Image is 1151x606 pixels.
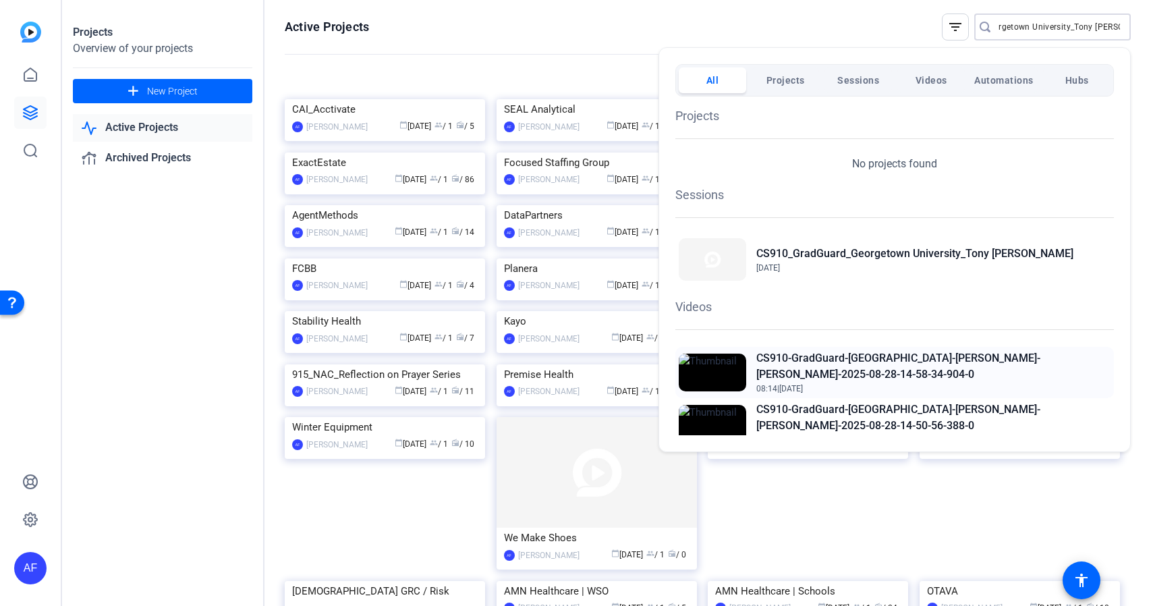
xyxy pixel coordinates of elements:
[756,246,1073,262] h2: CS910_GradGuard_Georgetown University_Tony [PERSON_NAME]
[679,354,746,391] img: Thumbnail
[756,384,777,393] span: 08:14
[837,68,879,92] span: Sessions
[675,186,1114,204] h1: Sessions
[679,405,746,443] img: Thumbnail
[675,298,1114,316] h1: Videos
[679,238,746,281] img: Thumbnail
[756,263,780,273] span: [DATE]
[706,68,719,92] span: All
[675,107,1114,125] h1: Projects
[1065,68,1089,92] span: Hubs
[756,402,1111,434] h2: CS910-GradGuard-[GEOGRAPHIC_DATA]-[PERSON_NAME]-[PERSON_NAME]-2025-08-28-14-50-56-388-0
[916,68,947,92] span: Videos
[779,384,803,393] span: [DATE]
[974,68,1034,92] span: Automations
[756,350,1111,383] h2: CS910-GradGuard-[GEOGRAPHIC_DATA]-[PERSON_NAME]-[PERSON_NAME]-2025-08-28-14-58-34-904-0
[766,68,805,92] span: Projects
[777,384,779,393] span: |
[852,156,937,172] p: No projects found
